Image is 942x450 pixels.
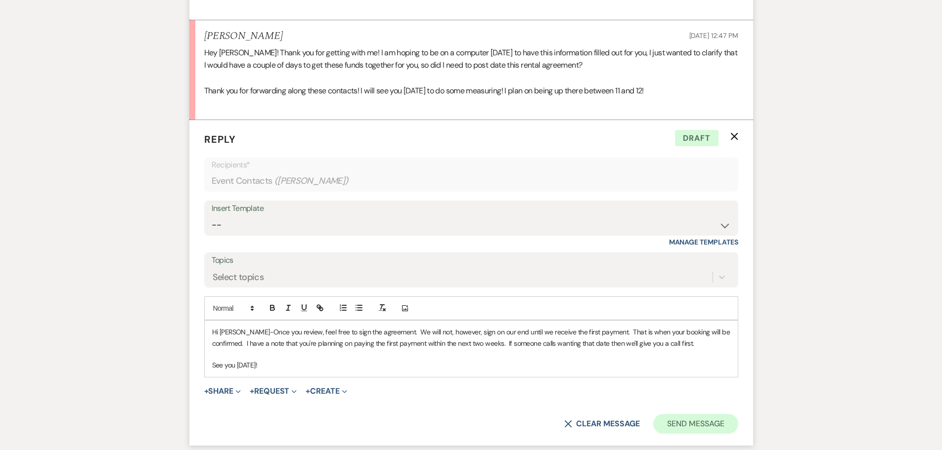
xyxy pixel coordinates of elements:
[213,271,264,284] div: Select topics
[204,46,738,72] p: Hey [PERSON_NAME]! Thank you for getting with me! I am hoping to be on a computer [DATE] to have ...
[675,130,718,147] span: Draft
[204,133,236,146] span: Reply
[212,159,731,171] p: Recipients*
[564,420,639,428] button: Clear message
[306,387,347,395] button: Create
[250,387,254,395] span: +
[204,84,738,97] p: Thank you for forwarding along these contacts! I will see you [DATE] to do some measuring! I plan...
[212,171,731,191] div: Event Contacts
[653,414,738,434] button: Send Message
[274,174,349,188] span: ( [PERSON_NAME] )
[689,31,738,40] span: [DATE] 12:47 PM
[212,202,731,216] div: Insert Template
[204,30,283,42] h5: [PERSON_NAME]
[212,253,731,268] label: Topics
[204,387,241,395] button: Share
[669,238,738,246] a: Manage Templates
[212,360,730,370] p: See you [DATE]!
[306,387,310,395] span: +
[250,387,297,395] button: Request
[204,387,209,395] span: +
[212,327,730,349] p: Hi [PERSON_NAME]-Once you review, feel free to sign the agreement. We will not, however, sign on ...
